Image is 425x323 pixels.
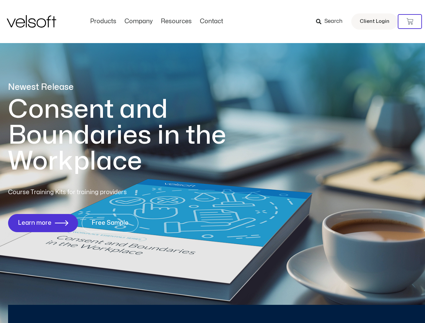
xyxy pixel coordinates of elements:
[360,17,389,26] span: Client Login
[82,214,138,232] a: Free Sample
[316,16,347,27] a: Search
[8,214,78,232] a: Learn more
[86,18,120,25] a: ProductsMenu Toggle
[8,188,176,197] p: Course Training Kits for training providers
[324,17,343,26] span: Search
[196,18,227,25] a: ContactMenu Toggle
[8,97,254,174] h1: Consent and Boundaries in the Workplace
[120,18,157,25] a: CompanyMenu Toggle
[351,13,398,30] a: Client Login
[157,18,196,25] a: ResourcesMenu Toggle
[18,220,51,226] span: Learn more
[7,15,56,28] img: Velsoft Training Materials
[92,220,129,226] span: Free Sample
[86,18,227,25] nav: Menu
[8,81,254,93] p: Newest Release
